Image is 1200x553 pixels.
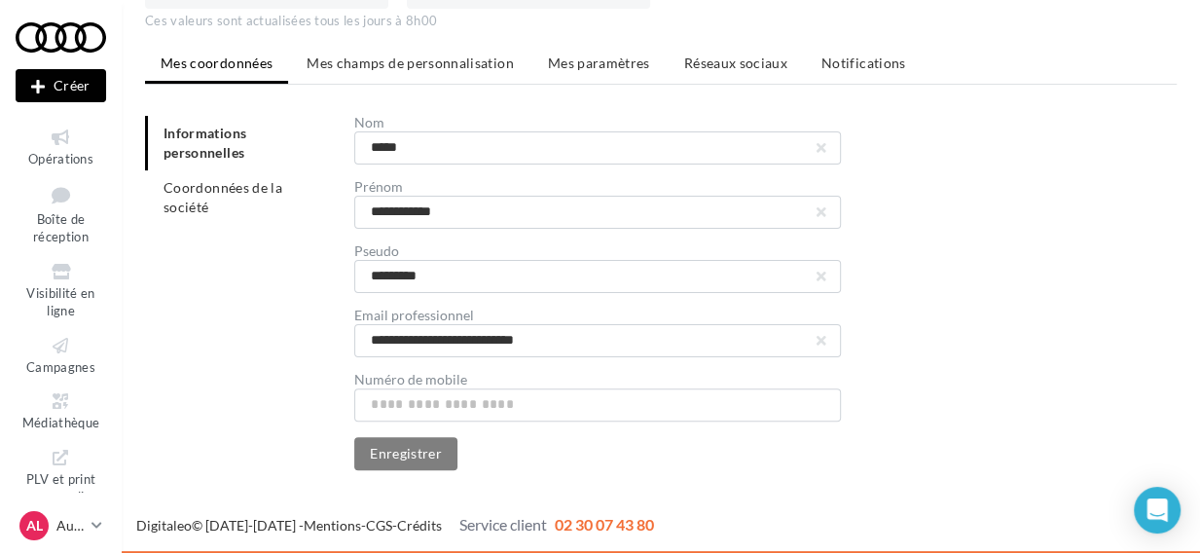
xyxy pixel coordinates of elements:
[24,467,98,523] span: PLV et print personnalisable
[16,331,106,379] a: Campagnes
[1134,487,1181,534] div: Open Intercom Messenger
[164,179,282,215] span: Coordonnées de la société
[22,415,100,430] span: Médiathèque
[354,180,841,194] div: Prénom
[354,116,841,129] div: Nom
[16,443,106,528] a: PLV et print personnalisable
[16,69,106,102] button: Créer
[26,359,95,375] span: Campagnes
[366,517,392,534] a: CGS
[397,517,442,534] a: Crédits
[145,13,1177,30] div: Ces valeurs sont actualisées tous les jours à 8h00
[304,517,361,534] a: Mentions
[56,516,84,535] p: Audi LAON
[821,55,906,71] span: Notifications
[548,55,650,71] span: Mes paramètres
[354,437,457,470] button: Enregistrer
[28,151,93,166] span: Opérations
[16,178,106,249] a: Boîte de réception
[459,515,547,534] span: Service client
[354,244,841,258] div: Pseudo
[307,55,514,71] span: Mes champs de personnalisation
[555,515,654,534] span: 02 30 07 43 80
[136,517,192,534] a: Digitaleo
[136,517,654,534] span: © [DATE]-[DATE] - - -
[16,257,106,323] a: Visibilité en ligne
[26,285,94,319] span: Visibilité en ligne
[33,211,89,245] span: Boîte de réception
[16,507,106,544] a: AL Audi LAON
[26,516,43,535] span: AL
[16,69,106,102] div: Nouvelle campagne
[16,387,106,434] a: Médiathèque
[354,309,841,322] div: Email professionnel
[684,55,787,71] span: Réseaux sociaux
[354,373,841,387] div: Numéro de mobile
[16,123,106,170] a: Opérations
